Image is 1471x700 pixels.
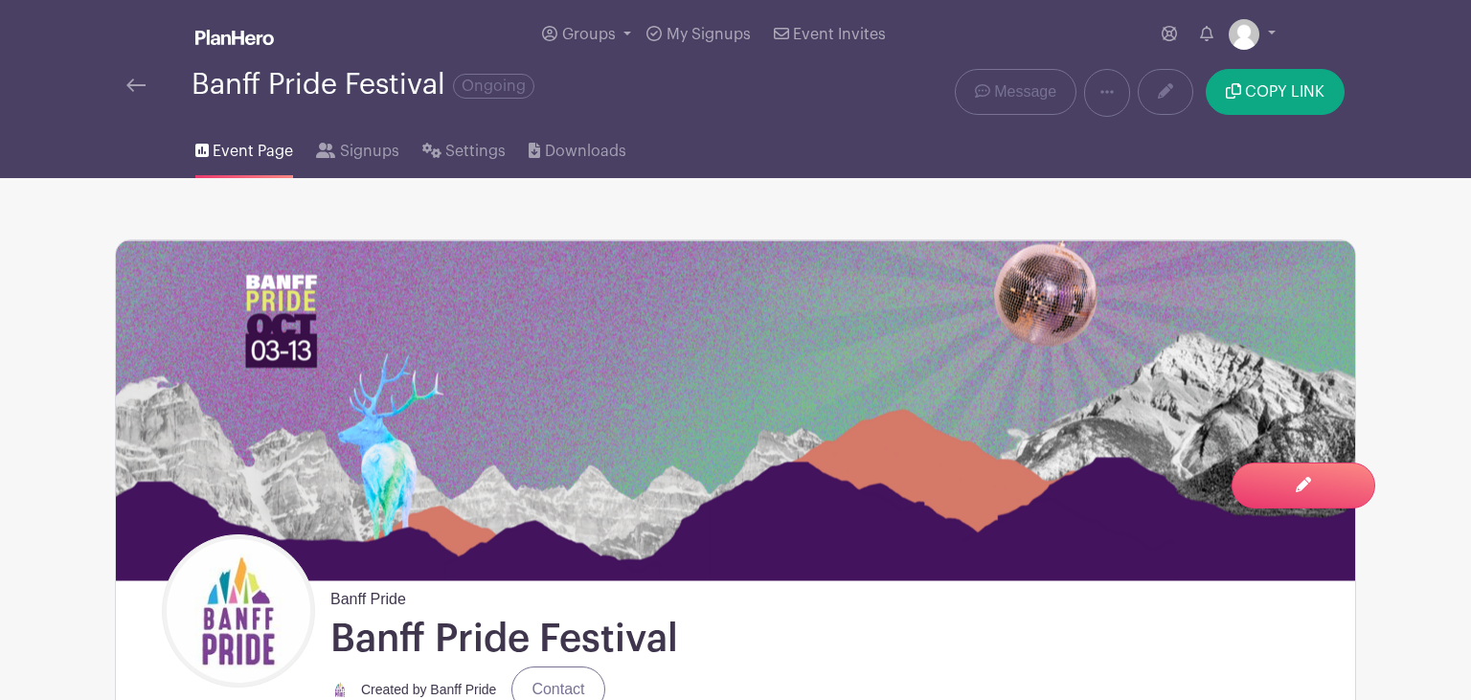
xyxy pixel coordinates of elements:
[116,240,1355,580] img: PlanHeroBanner1.png
[445,140,506,163] span: Settings
[955,69,1076,115] a: Message
[529,117,625,178] a: Downloads
[1229,19,1259,50] img: default-ce2991bfa6775e67f084385cd625a349d9dcbb7a52a09fb2fda1e96e2d18dcdb.png
[340,140,399,163] span: Signups
[453,74,534,99] span: Ongoing
[330,615,678,663] h1: Banff Pride Festival
[330,680,350,699] img: 3.jpg
[545,140,626,163] span: Downloads
[213,140,293,163] span: Event Page
[1245,84,1324,100] span: COPY LINK
[192,69,534,101] div: Banff Pride Festival
[994,80,1056,103] span: Message
[793,27,886,42] span: Event Invites
[195,30,274,45] img: logo_white-6c42ec7e38ccf1d336a20a19083b03d10ae64f83f12c07503d8b9e83406b4c7d.svg
[126,79,146,92] img: back-arrow-29a5d9b10d5bd6ae65dc969a981735edf675c4d7a1fe02e03b50dbd4ba3cdb55.svg
[195,117,293,178] a: Event Page
[167,539,310,683] img: 3.jpg
[316,117,398,178] a: Signups
[330,580,406,611] span: Banff Pride
[1206,69,1345,115] button: COPY LINK
[422,117,506,178] a: Settings
[361,682,496,697] small: Created by Banff Pride
[562,27,616,42] span: Groups
[667,27,751,42] span: My Signups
